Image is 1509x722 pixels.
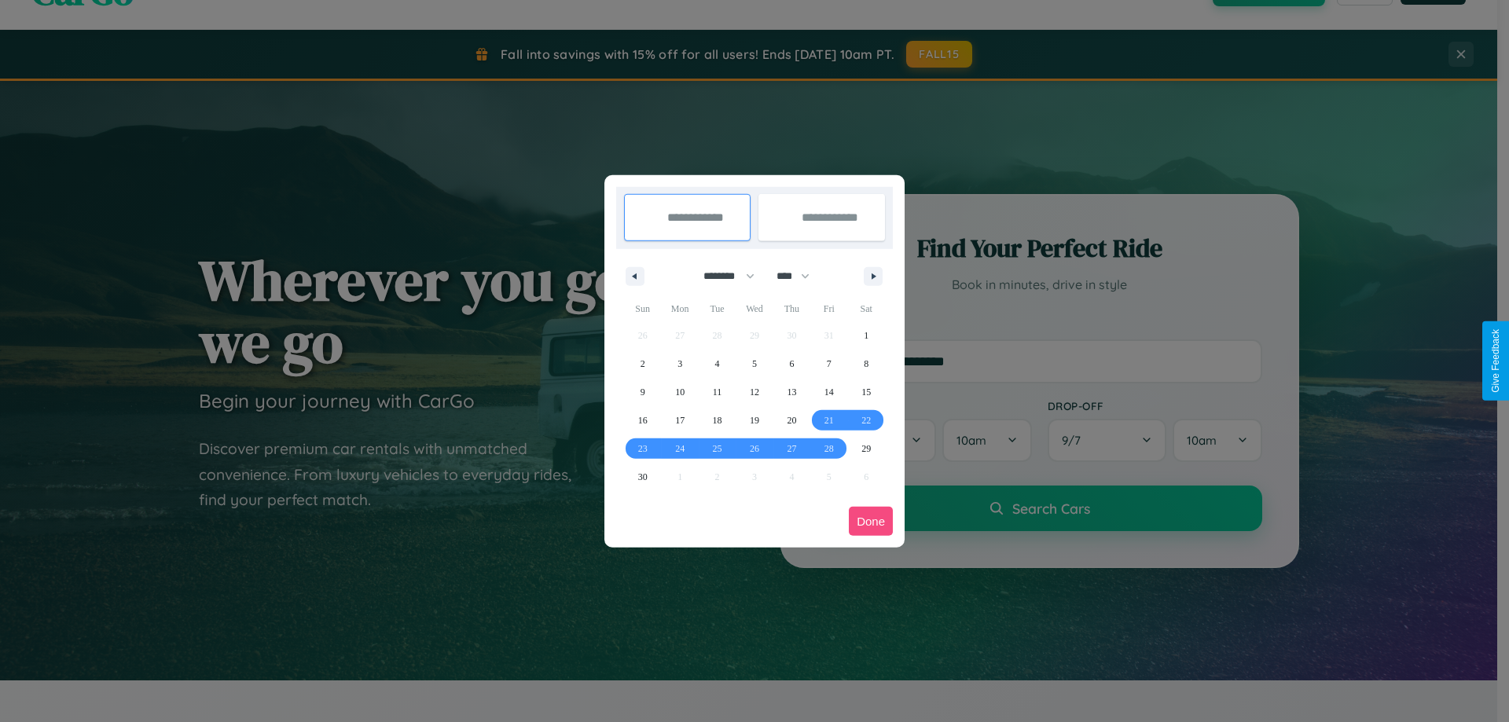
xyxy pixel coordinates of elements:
[736,434,773,463] button: 26
[638,434,648,463] span: 23
[861,406,871,434] span: 22
[789,350,794,378] span: 6
[773,434,810,463] button: 27
[736,350,773,378] button: 5
[624,350,661,378] button: 2
[864,350,868,378] span: 8
[677,350,682,378] span: 3
[638,406,648,434] span: 16
[624,378,661,406] button: 9
[624,296,661,321] span: Sun
[713,434,722,463] span: 25
[699,378,736,406] button: 11
[624,463,661,491] button: 30
[641,350,645,378] span: 2
[736,378,773,406] button: 12
[715,350,720,378] span: 4
[675,406,685,434] span: 17
[750,406,759,434] span: 19
[750,434,759,463] span: 26
[861,378,871,406] span: 15
[787,434,796,463] span: 27
[810,406,847,434] button: 21
[1490,329,1501,393] div: Give Feedback
[810,378,847,406] button: 14
[675,378,685,406] span: 10
[864,321,868,350] span: 1
[810,296,847,321] span: Fri
[787,406,796,434] span: 20
[661,378,698,406] button: 10
[824,378,834,406] span: 14
[787,378,796,406] span: 13
[848,434,885,463] button: 29
[773,296,810,321] span: Thu
[810,434,847,463] button: 28
[848,296,885,321] span: Sat
[699,296,736,321] span: Tue
[827,350,832,378] span: 7
[848,378,885,406] button: 15
[661,350,698,378] button: 3
[638,463,648,491] span: 30
[849,507,893,536] button: Done
[773,378,810,406] button: 13
[736,406,773,434] button: 19
[773,350,810,378] button: 6
[773,406,810,434] button: 20
[624,406,661,434] button: 16
[624,434,661,463] button: 23
[750,378,759,406] span: 12
[824,406,834,434] span: 21
[661,296,698,321] span: Mon
[661,406,698,434] button: 17
[848,406,885,434] button: 22
[848,350,885,378] button: 8
[699,406,736,434] button: 18
[861,434,871,463] span: 29
[675,434,685,463] span: 24
[641,378,645,406] span: 9
[810,350,847,378] button: 7
[848,321,885,350] button: 1
[661,434,698,463] button: 24
[824,434,834,463] span: 28
[699,434,736,463] button: 25
[699,350,736,378] button: 4
[713,406,722,434] span: 18
[713,378,722,406] span: 11
[736,296,773,321] span: Wed
[752,350,757,378] span: 5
